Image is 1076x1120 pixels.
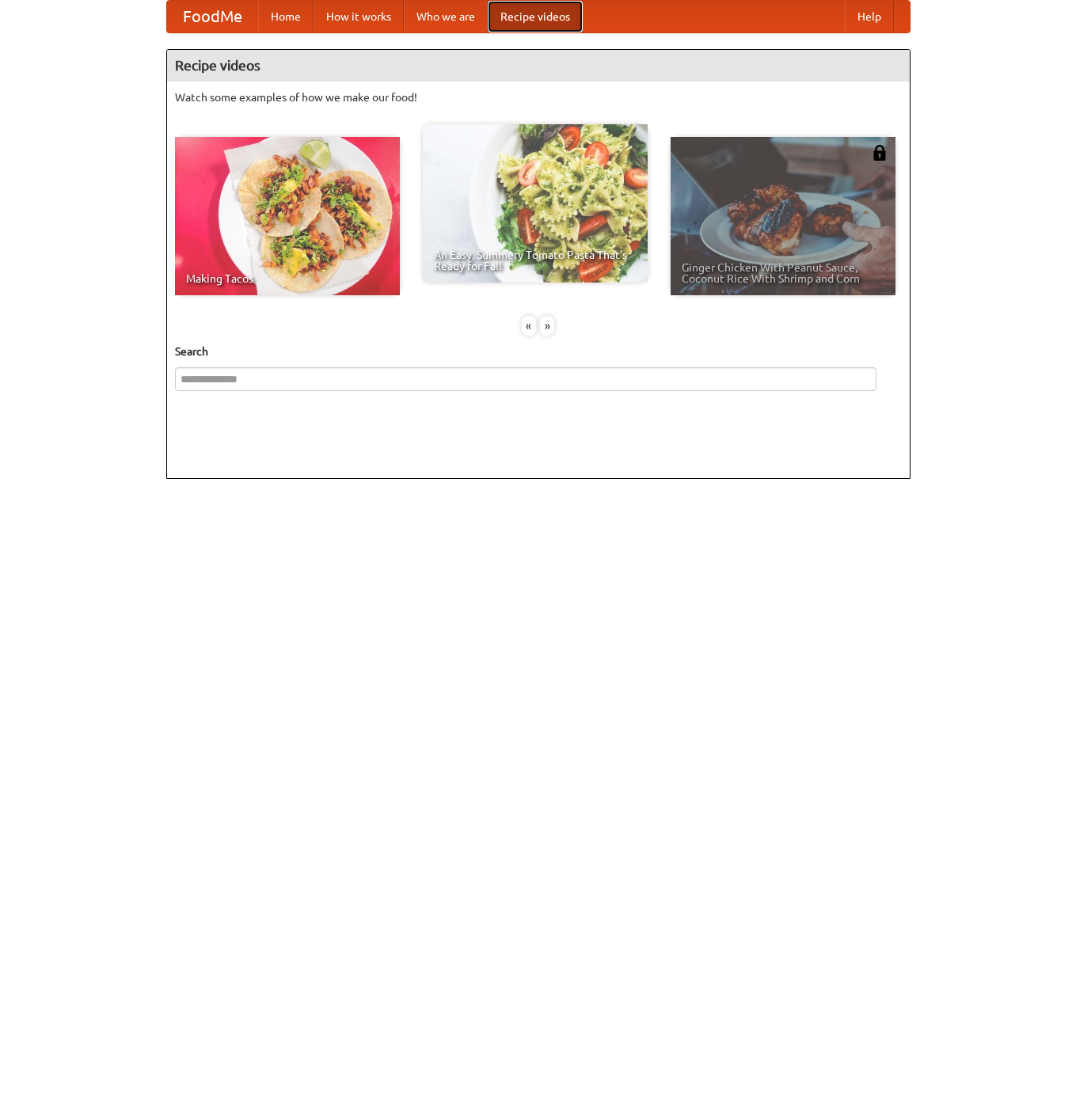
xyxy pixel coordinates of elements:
a: Recipe videos [488,1,583,32]
div: » [540,316,554,336]
img: 483408.png [872,145,888,161]
h4: Recipe videos [167,50,910,82]
a: Help [845,1,894,32]
div: « [522,316,536,336]
span: Making Tacos [186,273,389,284]
a: How it works [314,1,404,32]
p: Watch some examples of how we make our food! [175,89,902,105]
span: An Easy, Summery Tomato Pasta That's Ready for Fall [434,249,637,271]
a: Making Tacos [175,137,400,295]
a: An Easy, Summery Tomato Pasta That's Ready for Fall [423,124,648,283]
a: Who we are [404,1,488,32]
a: FoodMe [167,1,258,32]
a: Home [258,1,314,32]
h5: Search [175,344,902,359]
